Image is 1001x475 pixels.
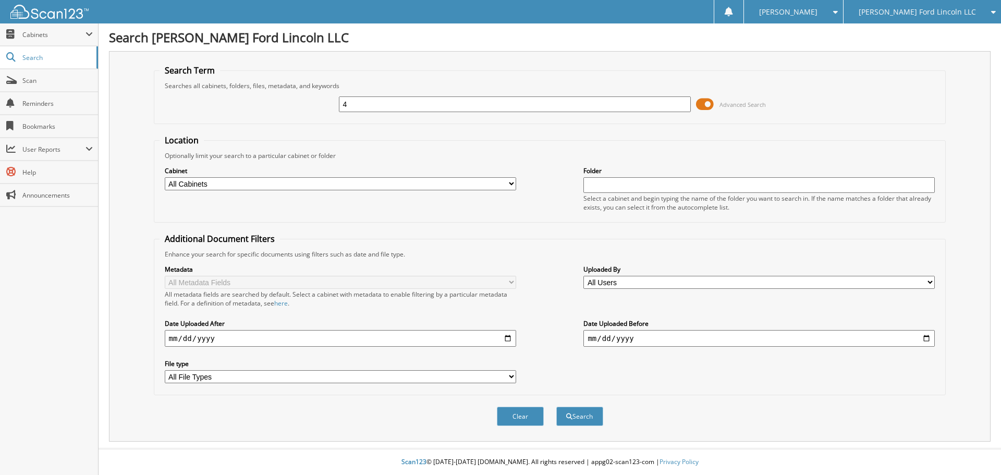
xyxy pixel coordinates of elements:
[165,330,516,347] input: start
[22,99,93,108] span: Reminders
[160,81,941,90] div: Searches all cabinets, folders, files, metadata, and keywords
[401,457,426,466] span: Scan123
[759,9,817,15] span: [PERSON_NAME]
[556,407,603,426] button: Search
[160,233,280,245] legend: Additional Document Filters
[660,457,699,466] a: Privacy Policy
[165,290,516,308] div: All metadata fields are searched by default. Select a cabinet with metadata to enable filtering b...
[160,250,941,259] div: Enhance your search for specific documents using filters such as date and file type.
[583,166,935,175] label: Folder
[583,194,935,212] div: Select a cabinet and begin typing the name of the folder you want to search in. If the name match...
[583,319,935,328] label: Date Uploaded Before
[497,407,544,426] button: Clear
[22,168,93,177] span: Help
[160,135,204,146] legend: Location
[274,299,288,308] a: here
[22,145,86,154] span: User Reports
[583,330,935,347] input: end
[22,122,93,131] span: Bookmarks
[22,191,93,200] span: Announcements
[99,449,1001,475] div: © [DATE]-[DATE] [DOMAIN_NAME]. All rights reserved | appg02-scan123-com |
[160,151,941,160] div: Optionally limit your search to a particular cabinet or folder
[583,265,935,274] label: Uploaded By
[22,30,86,39] span: Cabinets
[160,65,220,76] legend: Search Term
[165,265,516,274] label: Metadata
[859,9,976,15] span: [PERSON_NAME] Ford Lincoln LLC
[165,166,516,175] label: Cabinet
[22,53,91,62] span: Search
[109,29,991,46] h1: Search [PERSON_NAME] Ford Lincoln LLC
[22,76,93,85] span: Scan
[719,101,766,108] span: Advanced Search
[165,319,516,328] label: Date Uploaded After
[10,5,89,19] img: scan123-logo-white.svg
[165,359,516,368] label: File type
